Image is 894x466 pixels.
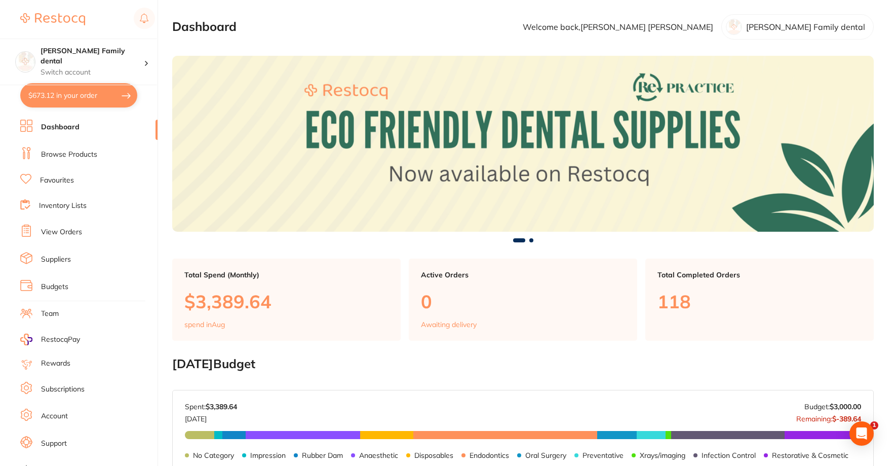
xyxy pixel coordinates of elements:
strong: $-389.64 [832,414,861,423]
a: Team [41,309,59,319]
p: Spent: [185,403,237,411]
a: Total Completed Orders118 [645,259,874,341]
p: Remaining: [796,411,861,423]
p: spend in Aug [184,320,225,329]
a: Subscriptions [41,384,85,395]
a: Support [41,439,67,449]
img: Dashboard [172,56,874,231]
a: Total Spend (Monthly)$3,389.64spend inAug [172,259,401,341]
p: 118 [657,291,862,312]
a: Account [41,411,68,421]
p: Rubber Dam [302,451,343,459]
p: Disposables [414,451,453,459]
a: Budgets [41,282,68,292]
p: [PERSON_NAME] Family dental [746,22,865,31]
p: Oral Surgery [525,451,566,459]
button: $673.12 in your order [20,83,137,107]
p: Total Spend (Monthly) [184,271,388,279]
a: Rewards [41,359,70,369]
p: Endodontics [470,451,509,459]
p: Welcome back, [PERSON_NAME] [PERSON_NAME] [523,22,713,31]
a: RestocqPay [20,334,80,345]
img: RestocqPay [20,334,32,345]
div: Open Intercom Messenger [849,421,874,446]
a: Active Orders0Awaiting delivery [409,259,637,341]
span: RestocqPay [41,335,80,345]
p: Infection Control [702,451,756,459]
a: Dashboard [41,122,80,132]
p: No Category [193,451,234,459]
span: 1 [870,421,878,429]
a: Inventory Lists [39,201,87,211]
p: Switch account [41,67,144,78]
a: Restocq Logo [20,8,85,31]
h2: [DATE] Budget [172,357,874,371]
img: Restocq Logo [20,13,85,25]
p: Xrays/imaging [640,451,685,459]
a: Browse Products [41,150,97,160]
p: Restorative & Cosmetic [772,451,848,459]
strong: $3,000.00 [830,402,861,411]
p: Preventative [582,451,624,459]
p: Budget: [804,403,861,411]
h4: Westbrook Family dental [41,46,144,66]
h2: Dashboard [172,20,237,34]
p: 0 [421,291,625,312]
p: [DATE] [185,411,237,423]
a: Favourites [40,175,74,186]
p: Awaiting delivery [421,320,477,329]
a: View Orders [41,227,82,237]
strong: $3,389.64 [206,402,237,411]
a: Suppliers [41,255,71,265]
p: $3,389.64 [184,291,388,312]
p: Anaesthetic [359,451,398,459]
p: Impression [250,451,286,459]
p: Active Orders [421,271,625,279]
p: Total Completed Orders [657,271,862,279]
img: Westbrook Family dental [16,52,35,71]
